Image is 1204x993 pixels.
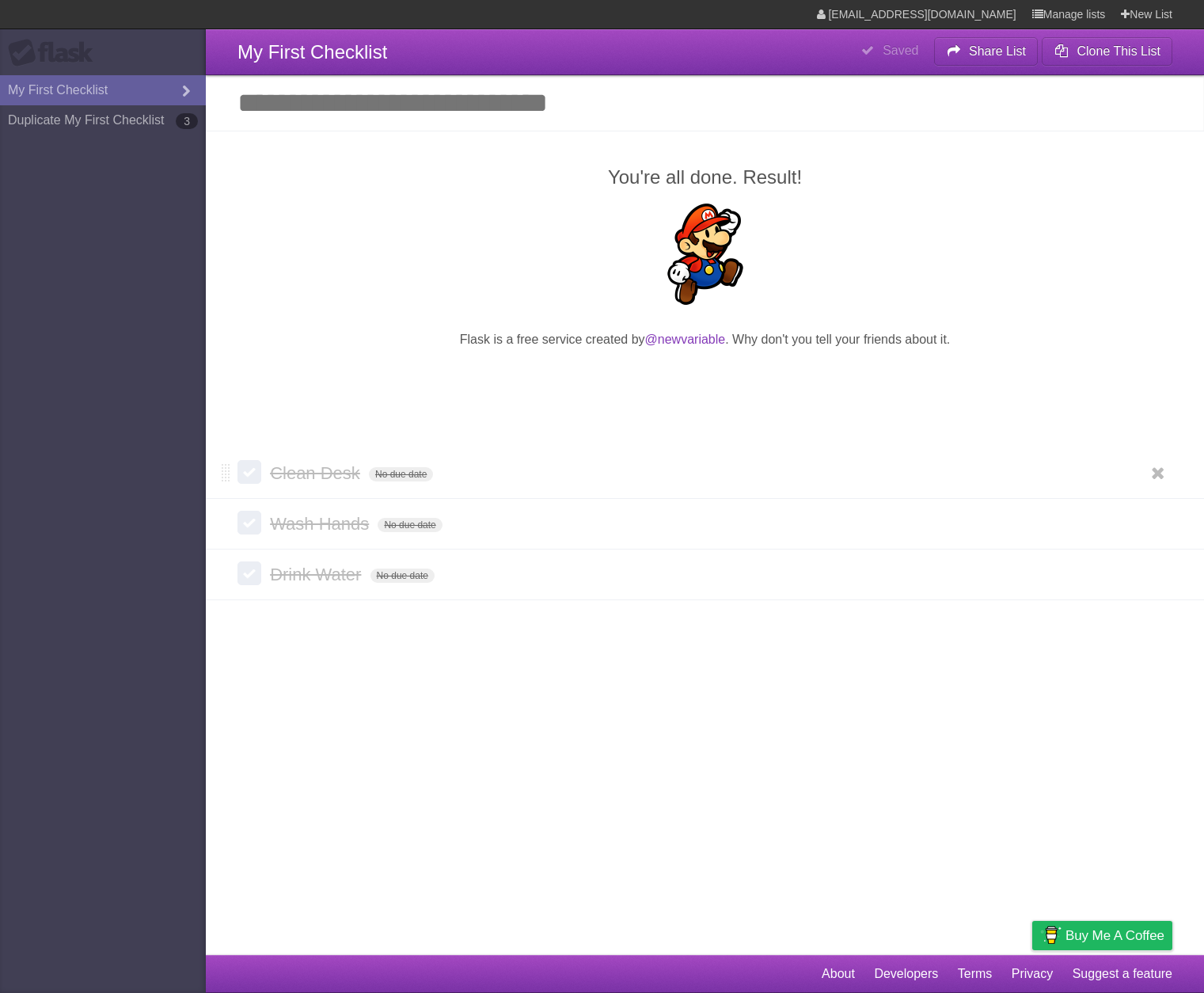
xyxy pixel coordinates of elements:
a: Suggest a feature [1073,959,1172,989]
label: Done [237,460,261,484]
iframe: X Post Button [676,369,734,391]
a: Terms [958,959,993,989]
a: Developers [874,959,938,989]
a: Privacy [1012,959,1053,989]
span: No due date [378,518,442,532]
b: Clone This List [1077,44,1160,58]
span: No due date [370,569,435,583]
span: Drink Water [270,565,365,584]
a: Buy me a coffee [1032,921,1172,950]
button: Clone This List [1042,37,1172,66]
span: Wash Hands [270,514,373,534]
b: Share List [969,44,1026,58]
a: About [822,959,855,989]
h2: You're all done. Result! [237,163,1172,192]
p: Flask is a free service created by . Why don't you tell your friends about it. [237,330,1172,349]
b: Saved [883,44,918,57]
span: Buy me a coffee [1065,922,1164,949]
b: 3 [176,113,198,129]
button: Share List [934,37,1039,66]
span: Clean Desk [270,463,364,483]
a: @newvariable [645,333,726,346]
img: Super Mario [655,204,756,305]
span: No due date [369,467,433,481]
label: Done [237,561,261,585]
div: Flask [8,39,103,67]
img: Buy me a coffee [1040,922,1062,949]
span: My First Checklist [237,41,387,63]
label: Done [237,511,261,535]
